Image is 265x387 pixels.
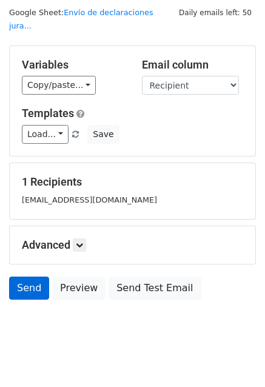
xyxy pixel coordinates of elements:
[22,125,69,144] a: Load...
[9,277,49,300] a: Send
[175,8,256,17] a: Daily emails left: 50
[22,76,96,95] a: Copy/paste...
[22,107,74,119] a: Templates
[204,329,265,387] div: Widget de chat
[175,6,256,19] span: Daily emails left: 50
[52,277,106,300] a: Preview
[9,8,153,31] a: Envío de declaraciones jura...
[22,175,243,189] h5: 1 Recipients
[204,329,265,387] iframe: Chat Widget
[9,8,153,31] small: Google Sheet:
[22,195,157,204] small: [EMAIL_ADDRESS][DOMAIN_NAME]
[87,125,119,144] button: Save
[109,277,201,300] a: Send Test Email
[22,238,243,252] h5: Advanced
[22,58,124,72] h5: Variables
[142,58,244,72] h5: Email column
